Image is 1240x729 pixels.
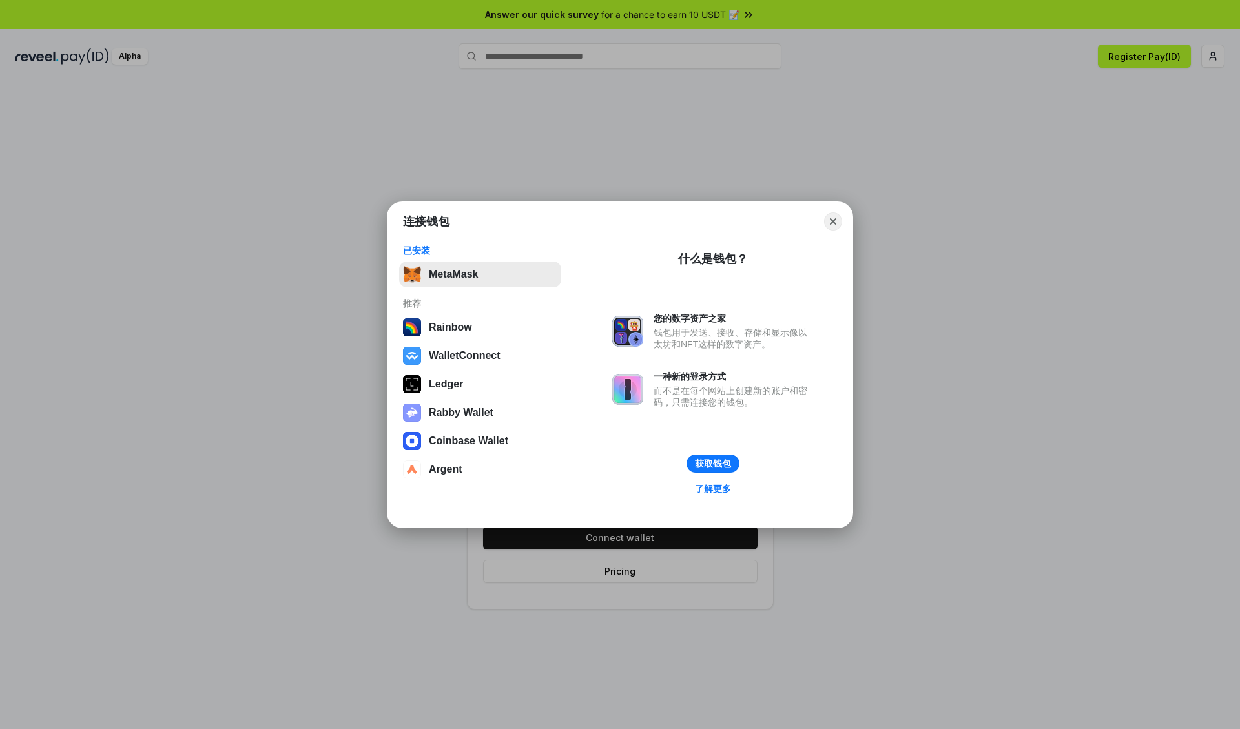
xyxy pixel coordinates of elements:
[403,214,449,229] h1: 连接钱包
[429,435,508,447] div: Coinbase Wallet
[687,455,739,473] button: 获取钱包
[403,404,421,422] img: svg+xml,%3Csvg%20xmlns%3D%22http%3A%2F%2Fwww.w3.org%2F2000%2Fsvg%22%20fill%3D%22none%22%20viewBox...
[403,375,421,393] img: svg+xml,%3Csvg%20xmlns%3D%22http%3A%2F%2Fwww.w3.org%2F2000%2Fsvg%22%20width%3D%2228%22%20height%3...
[429,322,472,333] div: Rainbow
[429,350,501,362] div: WalletConnect
[429,378,463,390] div: Ledger
[654,327,814,350] div: 钱包用于发送、接收、存储和显示像以太坊和NFT这样的数字资产。
[403,318,421,336] img: svg+xml,%3Csvg%20width%3D%22120%22%20height%3D%22120%22%20viewBox%3D%220%200%20120%20120%22%20fil...
[687,480,739,497] a: 了解更多
[403,245,557,256] div: 已安装
[678,251,748,267] div: 什么是钱包？
[399,371,561,397] button: Ledger
[403,265,421,283] img: svg+xml,%3Csvg%20fill%3D%22none%22%20height%3D%2233%22%20viewBox%3D%220%200%2035%2033%22%20width%...
[399,428,561,454] button: Coinbase Wallet
[612,374,643,405] img: svg+xml,%3Csvg%20xmlns%3D%22http%3A%2F%2Fwww.w3.org%2F2000%2Fsvg%22%20fill%3D%22none%22%20viewBox...
[403,298,557,309] div: 推荐
[429,464,462,475] div: Argent
[612,316,643,347] img: svg+xml,%3Csvg%20xmlns%3D%22http%3A%2F%2Fwww.w3.org%2F2000%2Fsvg%22%20fill%3D%22none%22%20viewBox...
[399,457,561,482] button: Argent
[654,313,814,324] div: 您的数字资产之家
[654,371,814,382] div: 一种新的登录方式
[429,269,478,280] div: MetaMask
[695,458,731,469] div: 获取钱包
[403,432,421,450] img: svg+xml,%3Csvg%20width%3D%2228%22%20height%3D%2228%22%20viewBox%3D%220%200%2028%2028%22%20fill%3D...
[429,407,493,418] div: Rabby Wallet
[399,343,561,369] button: WalletConnect
[403,347,421,365] img: svg+xml,%3Csvg%20width%3D%2228%22%20height%3D%2228%22%20viewBox%3D%220%200%2028%2028%22%20fill%3D...
[654,385,814,408] div: 而不是在每个网站上创建新的账户和密码，只需连接您的钱包。
[399,400,561,426] button: Rabby Wallet
[399,314,561,340] button: Rainbow
[399,262,561,287] button: MetaMask
[403,460,421,478] img: svg+xml,%3Csvg%20width%3D%2228%22%20height%3D%2228%22%20viewBox%3D%220%200%2028%2028%22%20fill%3D...
[695,483,731,495] div: 了解更多
[824,212,842,231] button: Close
